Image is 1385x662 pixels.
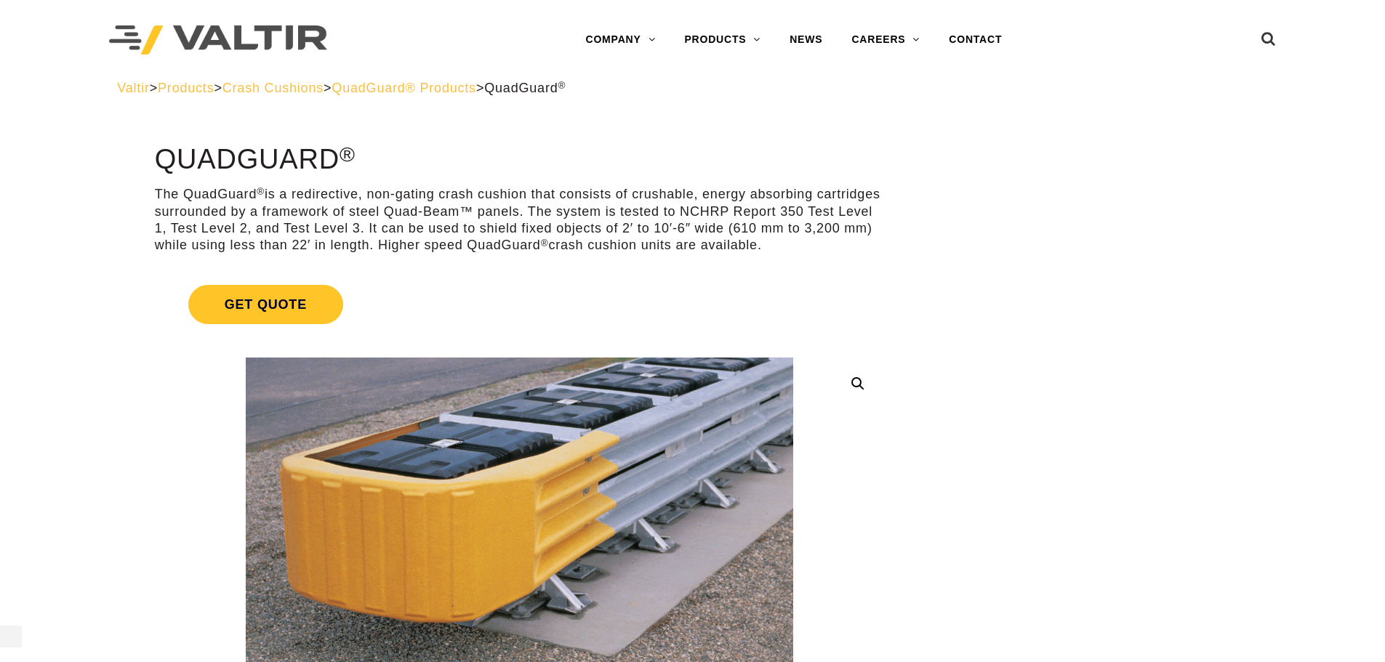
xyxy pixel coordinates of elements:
div: > > > > [117,80,1268,97]
a: QuadGuard® Products [332,81,476,95]
sup: ® [541,238,549,249]
sup: ® [340,142,356,166]
h1: QuadGuard [155,145,884,175]
sup: ® [558,80,566,91]
a: CAREERS [837,25,934,55]
a: Valtir [117,81,149,95]
a: PRODUCTS [670,25,775,55]
a: Products [158,81,214,95]
img: Valtir [109,25,327,55]
p: The QuadGuard is a redirective, non-gating crash cushion that consists of crushable, energy absor... [155,186,884,254]
a: COMPANY [571,25,670,55]
a: Get Quote [155,267,884,342]
a: CONTACT [934,25,1016,55]
span: Get Quote [188,285,343,324]
a: NEWS [775,25,837,55]
sup: ® [257,186,265,197]
span: QuadGuard [484,81,566,95]
a: Crash Cushions [222,81,324,95]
